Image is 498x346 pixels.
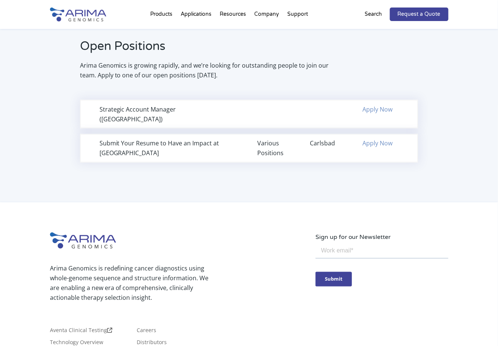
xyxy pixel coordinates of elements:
[315,233,448,242] p: Sign up for our Newsletter
[362,105,392,113] a: Apply Now
[50,233,116,249] img: Arima-Genomics-logo
[362,139,392,148] a: Apply Now
[257,139,293,158] div: Various Positions
[50,328,112,336] a: Aventa Clinical Testing
[315,242,448,292] iframe: Form 0
[100,139,241,158] div: Submit Your Resume to Have an Impact at [GEOGRAPHIC_DATA]
[310,139,346,148] div: Carlsbad
[50,264,209,303] p: Arima Genomics is redefining cancer diagnostics using whole-genome sequence and structure informa...
[137,328,157,336] a: Careers
[80,60,343,80] p: Arima Genomics is growing rapidly, and we’re looking for outstanding people to join our team. App...
[365,9,382,19] p: Search
[390,8,448,21] a: Request a Quote
[80,38,343,60] h2: Open Positions
[100,104,241,124] div: Strategic Account Manager ([GEOGRAPHIC_DATA])
[50,8,106,21] img: Arima-Genomics-logo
